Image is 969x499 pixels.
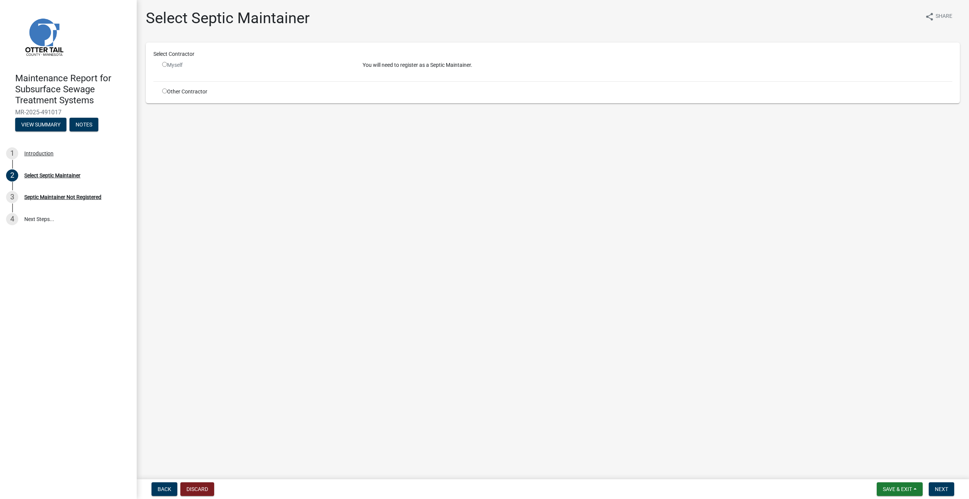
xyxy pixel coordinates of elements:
div: 2 [6,169,18,182]
h1: Select Septic Maintainer [146,9,310,27]
div: Myself [162,61,351,69]
div: 4 [6,213,18,225]
div: Introduction [24,151,54,156]
div: 1 [6,147,18,159]
button: Back [152,482,177,496]
span: Back [158,486,171,492]
span: Share [936,12,952,21]
div: Select Contractor [148,50,958,58]
button: Notes [69,118,98,131]
div: 3 [6,191,18,203]
div: Select Septic Maintainer [24,173,80,178]
p: You will need to register as a Septic Maintainer. [363,61,952,69]
div: Other Contractor [156,88,357,96]
button: View Summary [15,118,66,131]
button: Save & Exit [877,482,923,496]
wm-modal-confirm: Summary [15,122,66,128]
span: MR-2025-491017 [15,109,122,116]
wm-modal-confirm: Notes [69,122,98,128]
h4: Maintenance Report for Subsurface Sewage Treatment Systems [15,73,131,106]
span: Next [935,486,948,492]
i: share [925,12,934,21]
button: shareShare [919,9,958,24]
button: Next [929,482,954,496]
span: Save & Exit [883,486,912,492]
button: Discard [180,482,214,496]
img: Otter Tail County, Minnesota [15,8,72,65]
div: Septic Maintainer Not Registered [24,194,101,200]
